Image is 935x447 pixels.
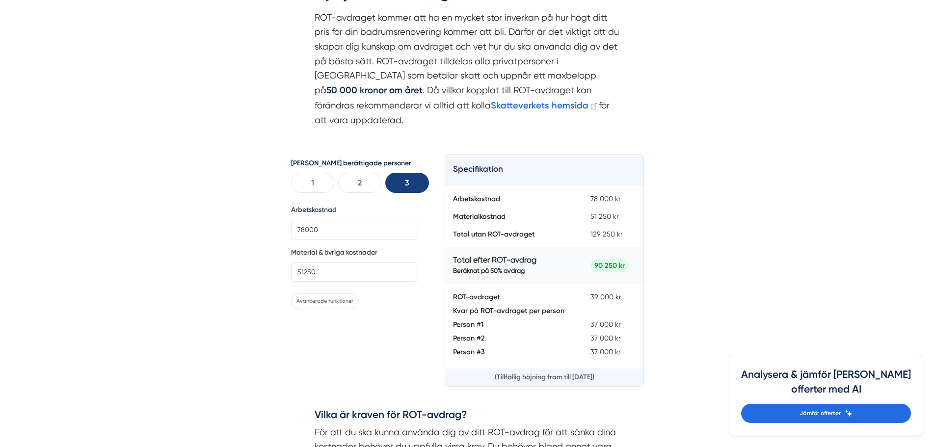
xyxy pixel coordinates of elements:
[491,100,588,111] strong: Skatteverkets hemsida
[291,205,417,215] label: Arbetskostnad
[491,100,599,110] a: Skatteverkets hemsida
[453,255,567,265] p: Total efter ROT-avdrag
[315,407,621,425] h4: Vilka är kraven för ROT-avdrag?
[315,10,621,128] p: ROT-avdraget kommer att ha en mycket stor inverkan på hur högt ditt pris för din badrumsrenoverin...
[583,229,643,239] div: 129 250 kr
[326,85,423,96] strong: 50 000 kronor om året
[445,347,575,357] div: Person # 3
[583,333,643,343] div: 37 000 kr
[291,293,359,309] button: Avancerade funktioner
[583,194,643,204] div: 78 000 kr
[445,292,575,302] div: ROT-avdraget
[445,333,575,343] div: Person # 2
[445,194,575,204] div: Arbetskostnad
[583,319,643,329] div: 37 000 kr
[445,229,575,239] div: Total utan ROT-avdraget
[453,162,636,178] h5: Specifikation
[741,404,911,423] a: Jämför offerter
[741,367,911,404] h4: Analysera & jämför [PERSON_NAME] offerter med AI
[385,173,428,193] button: 3
[583,292,643,302] div: 39 000 kr
[445,211,575,221] div: Materialkostnad
[338,173,381,193] button: 2
[291,158,429,169] h6: [PERSON_NAME] berättigade personer
[453,266,567,276] p: Beräknat på 50% avdrag
[291,247,417,258] label: Material & övriga kostnader
[445,306,644,319] div: Kvar på ROT-avdraget per person
[445,368,644,386] div: (Tillfällig höjning fram till [DATE])
[291,173,334,193] button: 1
[583,347,643,357] div: 37 000 kr
[800,409,841,418] span: Jämför offerter
[445,319,575,329] div: Person # 1
[590,259,629,272] span: 90 250 kr
[583,211,643,221] div: 51 250 kr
